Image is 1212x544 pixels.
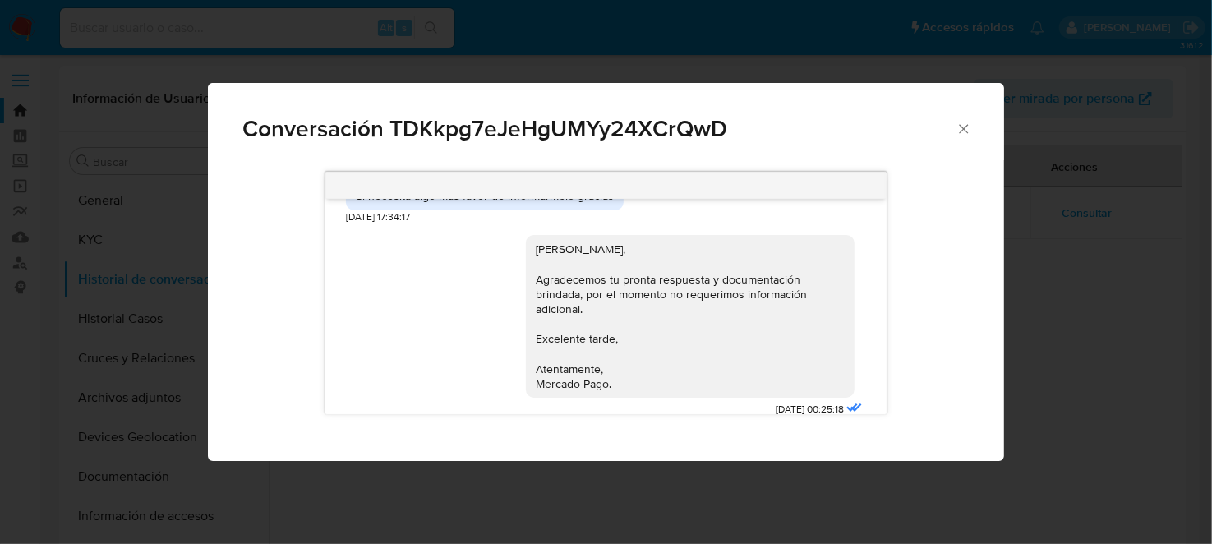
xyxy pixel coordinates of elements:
span: [DATE] 00:25:18 [776,403,844,417]
div: Comunicación [208,83,1004,462]
div: Si necesita algo más favor de informármelo gracias [356,188,614,203]
button: Cerrar [956,121,970,136]
span: [DATE] 17:34:17 [346,210,410,224]
span: Conversación TDKkpg7eJeHgUMYy24XCrQwD [242,118,956,141]
div: [PERSON_NAME], Agradecemos tu pronta respuesta y documentación brindada, por el momento no requer... [536,242,845,391]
